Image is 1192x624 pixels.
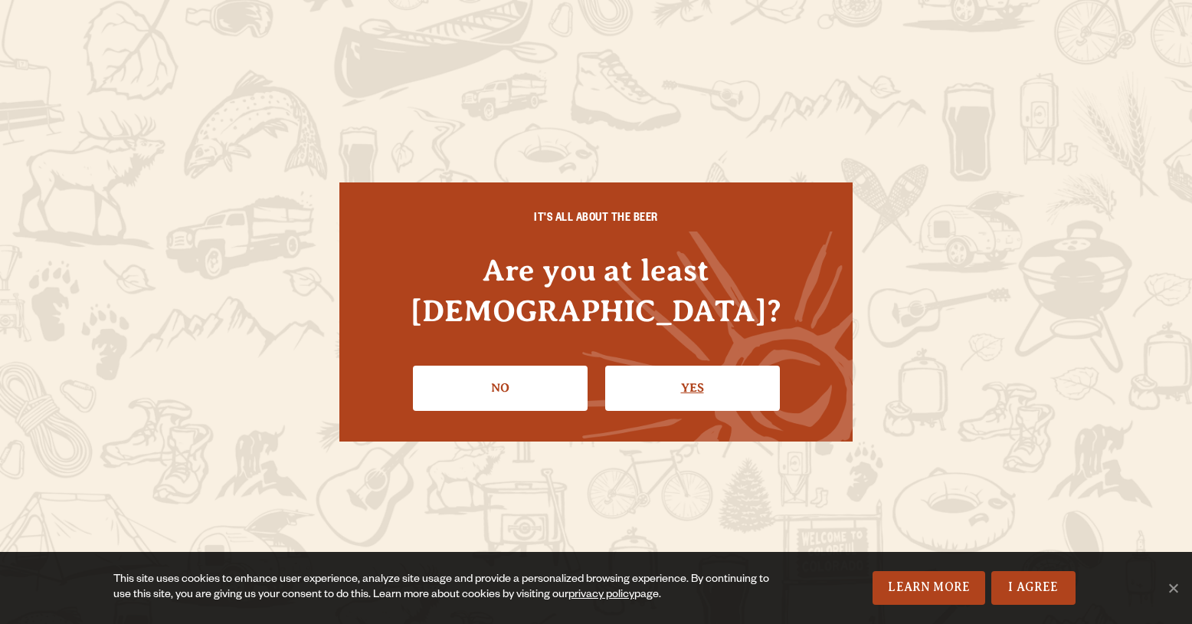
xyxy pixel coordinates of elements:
a: Learn More [873,571,985,605]
a: I Agree [991,571,1076,605]
h4: Are you at least [DEMOGRAPHIC_DATA]? [370,250,822,331]
a: Confirm I'm 21 or older [605,366,780,410]
a: No [413,366,588,410]
span: No [1165,580,1181,596]
a: privacy policy [568,590,634,602]
div: This site uses cookies to enhance user experience, analyze site usage and provide a personalized ... [113,573,783,603]
h6: IT'S ALL ABOUT THE BEER [370,213,822,227]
